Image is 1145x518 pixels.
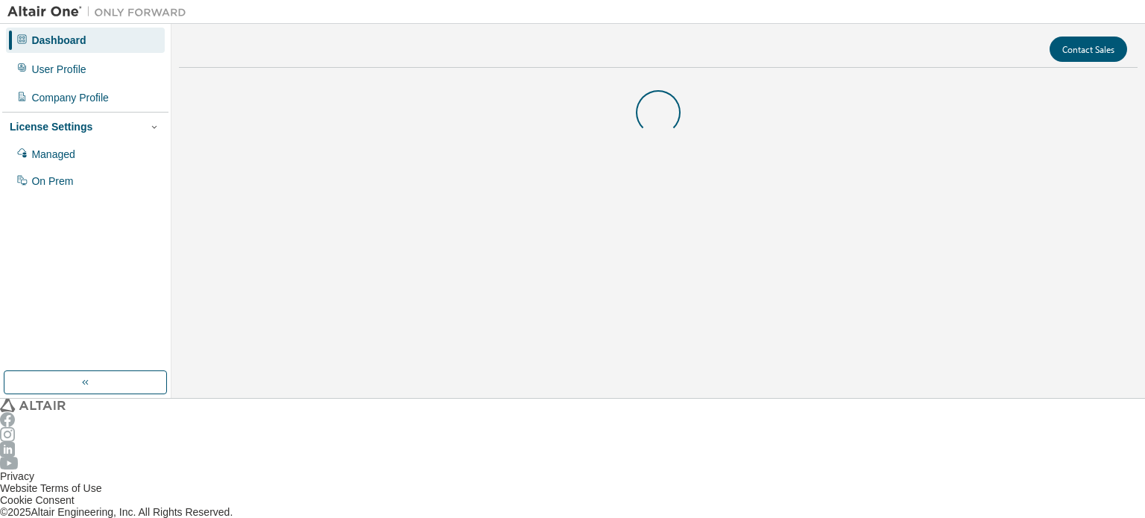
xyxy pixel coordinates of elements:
[31,92,109,104] div: Company Profile
[31,148,75,160] div: Managed
[7,4,194,19] img: Altair One
[10,121,92,133] div: License Settings
[31,63,86,75] div: User Profile
[31,175,73,187] div: On Prem
[1050,37,1127,62] button: Contact Sales
[31,34,86,46] div: Dashboard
